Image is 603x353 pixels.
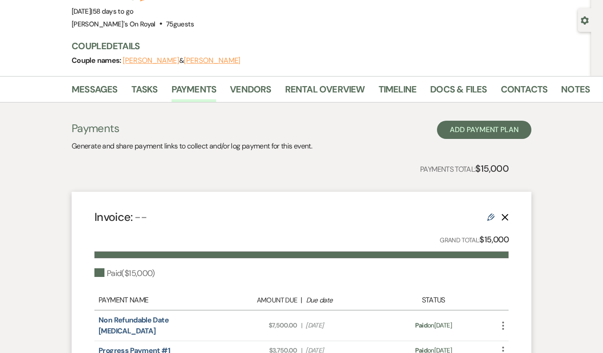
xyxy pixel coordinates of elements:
[437,121,531,139] button: Add Payment Plan
[131,82,158,102] a: Tasks
[301,321,302,330] span: |
[72,121,312,136] h3: Payments
[123,57,179,64] button: [PERSON_NAME]
[72,82,118,102] a: Messages
[415,321,427,329] span: Paid
[479,234,509,245] strong: $15,000
[420,161,509,176] p: Payments Total:
[72,20,156,29] span: [PERSON_NAME]'s On Royal
[440,233,509,246] p: Grand Total:
[99,295,220,306] div: Payment Name
[172,82,217,102] a: Payments
[225,295,297,306] div: Amount Due
[430,82,487,102] a: Docs & Files
[123,56,240,65] span: &
[561,82,590,102] a: Notes
[501,82,548,102] a: Contacts
[383,295,484,306] div: Status
[94,209,147,225] h4: Invoice:
[72,40,582,52] h3: Couple Details
[94,267,155,280] div: Paid ( $15,000 )
[72,56,123,65] span: Couple names:
[383,321,484,330] div: on [DATE]
[166,20,194,29] span: 75 guests
[91,7,133,16] span: |
[220,295,383,306] div: |
[306,295,378,306] div: Due date
[225,321,297,330] span: $7,500.00
[72,7,133,16] span: [DATE]
[184,57,240,64] button: [PERSON_NAME]
[285,82,365,102] a: Rental Overview
[135,210,147,225] span: --
[99,315,169,336] a: Non Refundable Date [MEDICAL_DATA]
[230,82,271,102] a: Vendors
[93,7,134,16] span: 58 days to go
[379,82,417,102] a: Timeline
[581,15,589,24] button: Open lead details
[306,321,378,330] span: [DATE]
[72,140,312,152] p: Generate and share payment links to collect and/or log payment for this event.
[475,163,509,174] strong: $15,000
